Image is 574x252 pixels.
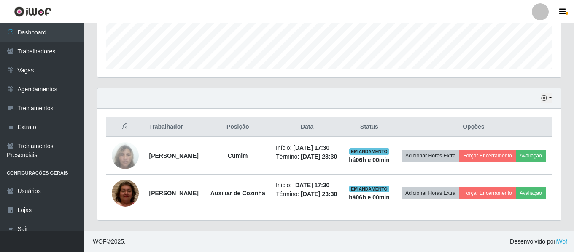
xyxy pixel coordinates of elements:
[516,187,546,199] button: Avaliação
[395,117,552,137] th: Opções
[349,186,389,192] span: EM ANDAMENTO
[149,152,199,159] strong: [PERSON_NAME]
[210,190,265,196] strong: Auxiliar de Cozinha
[276,143,338,152] li: Início:
[301,191,337,197] time: [DATE] 23:30
[112,132,139,180] img: 1650489508767.jpeg
[276,190,338,199] li: Término:
[555,238,567,245] a: iWof
[402,150,459,162] button: Adicionar Horas Extra
[14,6,51,17] img: CoreUI Logo
[205,117,271,137] th: Posição
[343,117,395,137] th: Status
[91,238,107,245] span: IWOF
[91,237,126,246] span: © 2025 .
[276,152,338,161] li: Término:
[228,152,248,159] strong: Cumim
[271,117,343,137] th: Data
[301,153,337,160] time: [DATE] 23:30
[349,148,389,155] span: EM ANDAMENTO
[112,164,139,221] img: 1756260956373.jpeg
[276,181,338,190] li: Início:
[149,190,199,196] strong: [PERSON_NAME]
[510,237,567,246] span: Desenvolvido por
[349,194,390,201] strong: há 06 h e 00 min
[516,150,546,162] button: Avaliação
[459,150,516,162] button: Forçar Encerramento
[349,157,390,163] strong: há 06 h e 00 min
[293,144,329,151] time: [DATE] 17:30
[402,187,459,199] button: Adicionar Horas Extra
[144,117,205,137] th: Trabalhador
[459,187,516,199] button: Forçar Encerramento
[293,182,329,188] time: [DATE] 17:30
